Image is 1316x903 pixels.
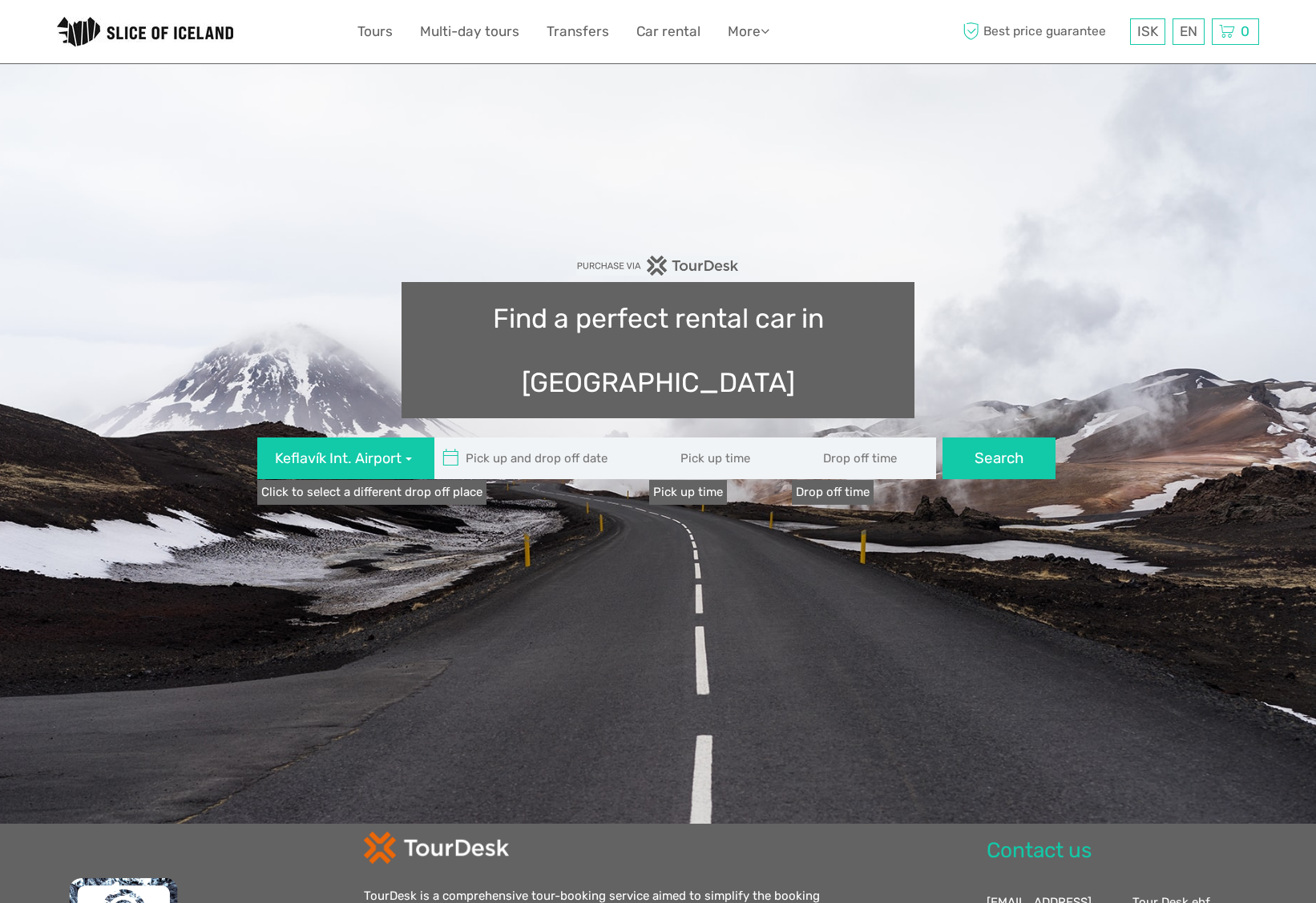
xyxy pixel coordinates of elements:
a: More [728,20,769,43]
a: Multi-day tours [420,20,519,43]
span: ISK [1137,23,1158,39]
img: PurchaseViaTourDesk.png [576,256,739,276]
span: 0 [1238,23,1252,39]
span: Keflavík Int. Airport [275,449,402,470]
a: Car rental [636,20,700,43]
img: td-logo-white.png [364,832,509,864]
a: Tours [357,20,393,43]
label: Pick up time [649,480,727,505]
a: Click to select a different drop off place [257,480,486,505]
input: Drop off time [792,437,936,479]
div: EN [1173,18,1205,45]
button: Search [943,437,1056,479]
input: Pick up time [649,437,793,479]
label: Drop off time [792,480,874,505]
a: Transfers [547,20,609,43]
img: 1599-9674cb90-6327-431f-acb2-52dcb7b5caca_logo_small.jpg [57,17,233,46]
h1: Find a perfect rental car in [GEOGRAPHIC_DATA] [402,282,914,418]
button: Keflavík Int. Airport [257,437,434,479]
h2: Contact us [987,838,1248,864]
span: Best price guarantee [959,18,1126,45]
input: Pick up and drop off date [434,437,651,479]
